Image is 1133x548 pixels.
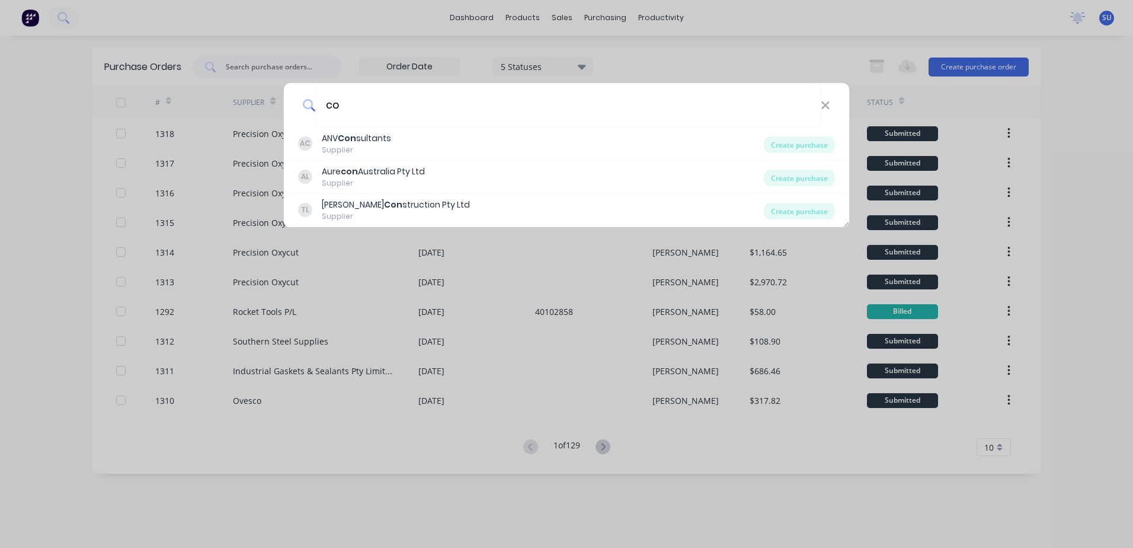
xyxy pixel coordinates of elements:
[764,170,835,186] div: Create purchase
[341,165,358,177] b: con
[316,83,821,128] input: Enter a supplier name to create a new order...
[322,178,425,189] div: Supplier
[298,170,312,184] div: AL
[322,132,391,145] div: ANV sultants
[298,136,312,151] div: AC
[764,136,835,153] div: Create purchase
[322,211,470,222] div: Supplier
[322,165,425,178] div: Aure Australia Pty Ltd
[338,132,356,144] b: Con
[322,145,391,155] div: Supplier
[384,199,402,211] b: Con
[298,203,312,217] div: TL
[764,203,835,219] div: Create purchase
[322,199,470,211] div: [PERSON_NAME] struction Pty Ltd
